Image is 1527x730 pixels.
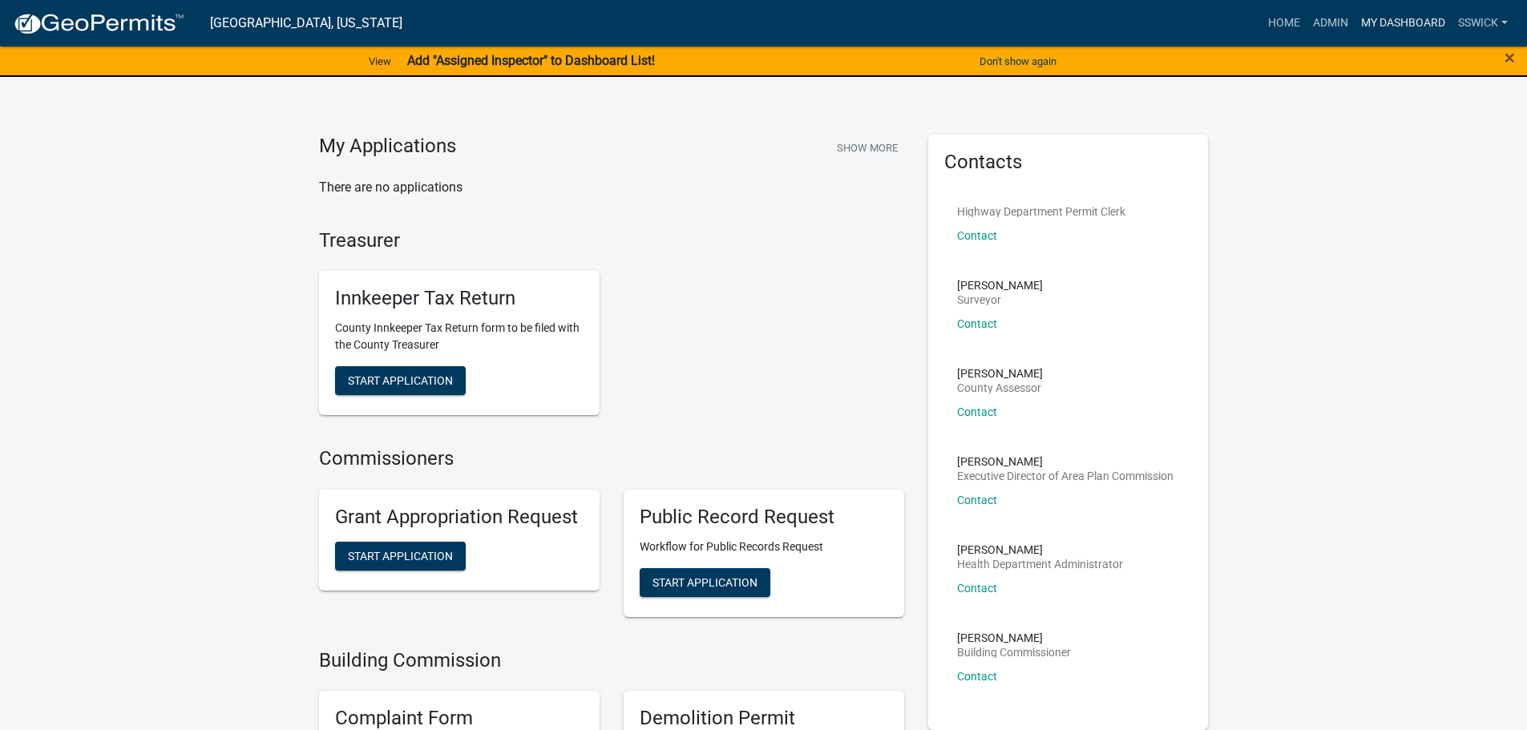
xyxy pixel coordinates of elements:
button: Don't show again [973,48,1063,75]
p: [PERSON_NAME] [957,368,1043,379]
h4: My Applications [319,135,456,159]
a: Contact [957,405,997,418]
h5: Complaint Form [335,707,584,730]
h5: Grant Appropriation Request [335,506,584,529]
h5: Public Record Request [640,506,888,529]
p: [PERSON_NAME] [957,544,1123,555]
a: Admin [1307,8,1355,38]
h4: Commissioners [319,447,904,470]
p: Executive Director of Area Plan Commission [957,470,1174,482]
p: Surveyor [957,294,1043,305]
p: There are no applications [319,178,904,197]
button: Start Application [335,542,466,571]
p: Health Department Administrator [957,559,1123,570]
a: Contact [957,494,997,506]
p: [PERSON_NAME] [957,632,1071,643]
p: [PERSON_NAME] [957,280,1043,291]
span: × [1505,46,1515,69]
p: Building Commissioner [957,647,1071,658]
h5: Demolition Permit [640,707,888,730]
button: Close [1505,48,1515,67]
h4: Treasurer [319,229,904,252]
p: Highway Department Permit Clerk [957,206,1125,217]
p: County Innkeeper Tax Return form to be filed with the County Treasurer [335,320,584,353]
button: Start Application [335,366,466,395]
a: View [362,48,398,75]
button: Show More [830,135,904,161]
a: Contact [957,582,997,595]
p: Workflow for Public Records Request [640,538,888,555]
p: [PERSON_NAME] [957,456,1174,467]
a: Contact [957,670,997,683]
a: Contact [957,317,997,330]
a: sswick [1452,8,1514,38]
a: [GEOGRAPHIC_DATA], [US_STATE] [210,10,402,37]
h5: Contacts [944,151,1193,174]
h4: Building Commission [319,649,904,672]
span: Start Application [652,575,757,588]
button: Start Application [640,568,770,597]
span: Start Application [348,549,453,562]
a: My Dashboard [1355,8,1452,38]
strong: Add "Assigned Inspector" to Dashboard List! [407,53,655,68]
span: Start Application [348,374,453,387]
p: County Assessor [957,382,1043,393]
a: Home [1262,8,1307,38]
a: Contact [957,229,997,242]
h5: Innkeeper Tax Return [335,287,584,310]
